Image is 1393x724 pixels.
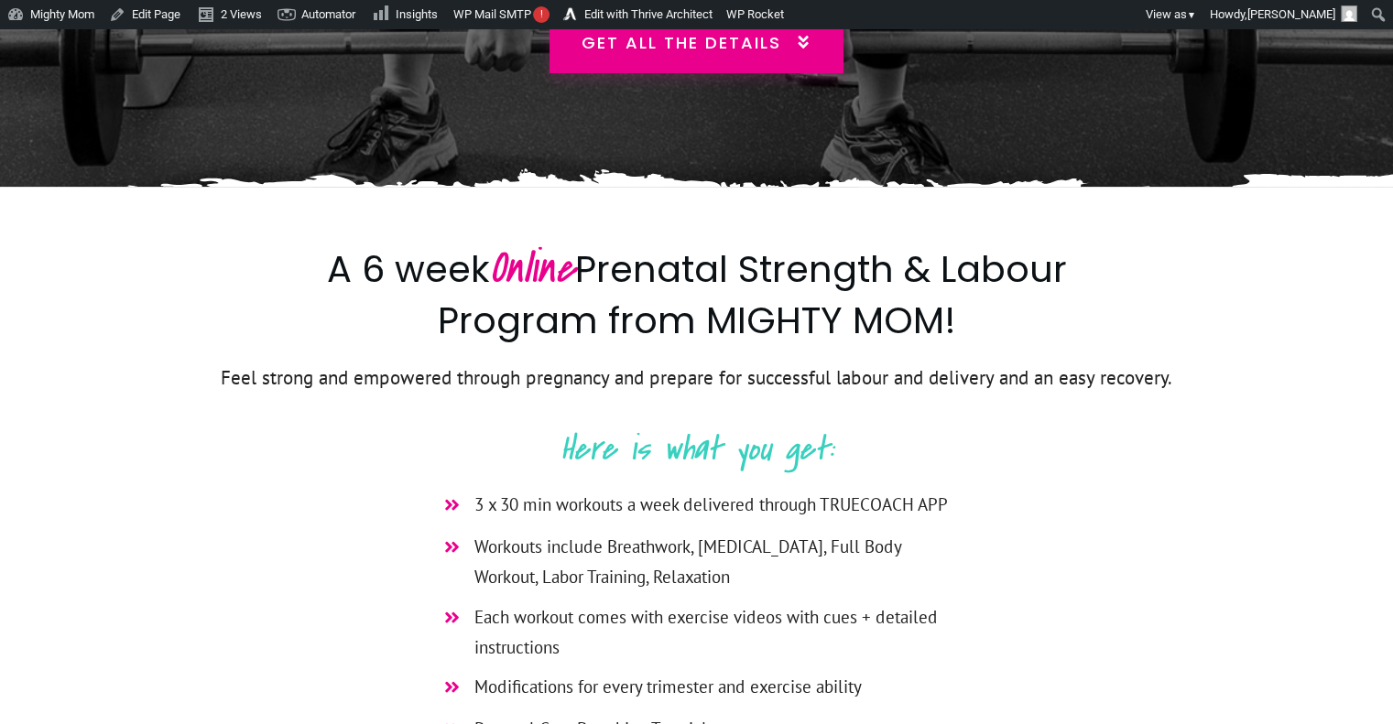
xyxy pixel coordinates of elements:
[1187,9,1196,21] span: ▼
[550,12,843,73] a: Get all the details
[474,490,948,520] span: 3 x 30 min workouts a week delivered through TRUECOACH APP
[474,672,862,702] span: Modifications for every trimester and exercise ability
[490,237,575,299] span: Online
[474,532,960,593] span: Workouts include Breathwork, [MEDICAL_DATA], Full Body Workout, Labor Training, Relaxation
[1247,7,1335,21] span: [PERSON_NAME]
[296,243,1097,360] h2: A 6 week Prenatal Strength & Labour Program from MIGHTY MOM!
[148,419,1246,481] p: Here is what you get:
[474,602,960,664] span: Each workout comes with exercise videos with cues + detailed instructions
[148,362,1246,417] p: Feel strong and empowered through pregnancy and prepare for successful labour and delivery and an...
[582,30,781,55] span: Get all the details
[396,7,438,21] span: Insights
[533,6,550,23] span: !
